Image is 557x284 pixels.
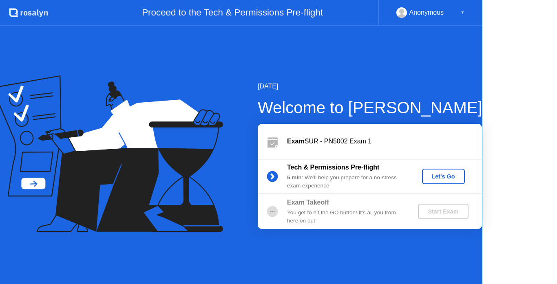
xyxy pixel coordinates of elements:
[422,169,465,184] button: Let's Go
[409,7,444,18] div: Anonymous
[287,164,379,171] b: Tech & Permissions Pre-flight
[287,174,302,181] b: 5 min
[418,204,468,219] button: Start Exam
[287,209,404,225] div: You get to hit the GO button! It’s all you from here on out
[421,208,465,215] div: Start Exam
[460,7,464,18] div: ▼
[287,138,305,145] b: Exam
[425,173,462,180] div: Let's Go
[287,136,482,146] div: SUR - PN5002 Exam 1
[287,174,404,190] div: : We’ll help you prepare for a no-stress exam experience
[258,95,482,120] div: Welcome to [PERSON_NAME]
[287,199,329,206] b: Exam Takeoff
[258,81,482,91] div: [DATE]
